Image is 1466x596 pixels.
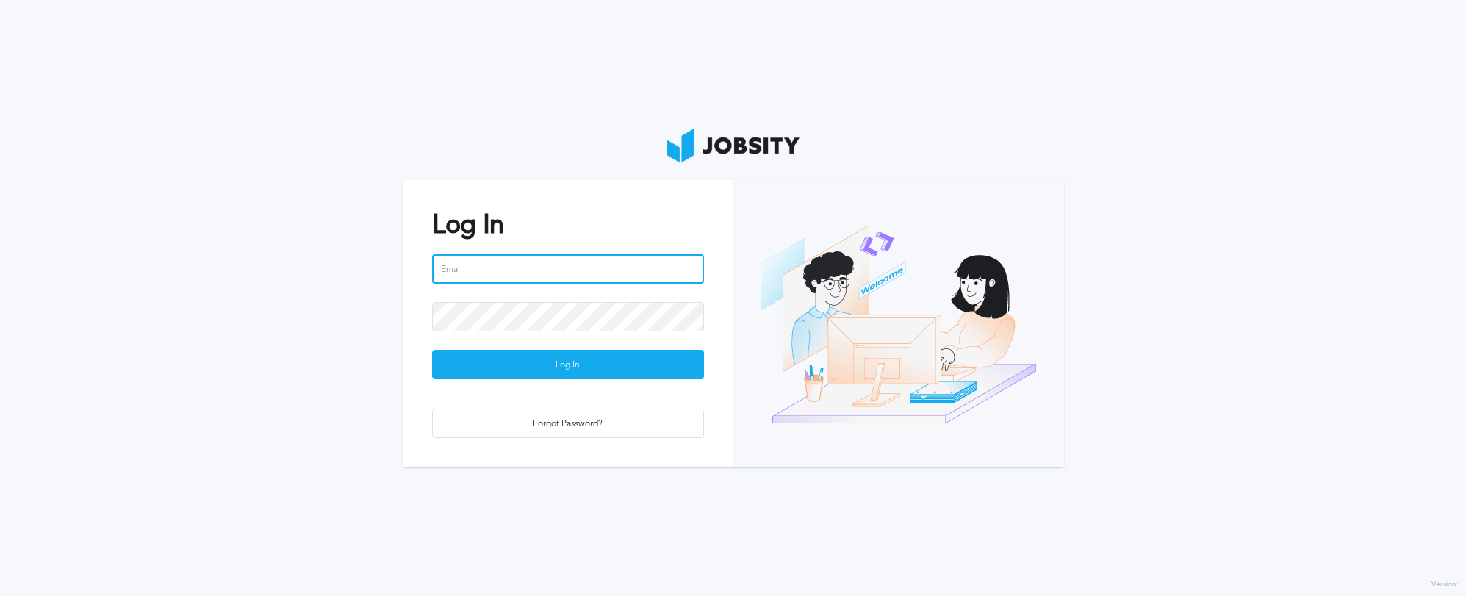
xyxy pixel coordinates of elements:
[432,209,704,240] h2: Log In
[1431,581,1459,589] label: Version:
[432,254,704,284] input: Email
[433,351,703,380] div: Log In
[432,350,704,379] button: Log In
[433,409,703,439] div: Forgot Password?
[432,409,704,438] button: Forgot Password?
